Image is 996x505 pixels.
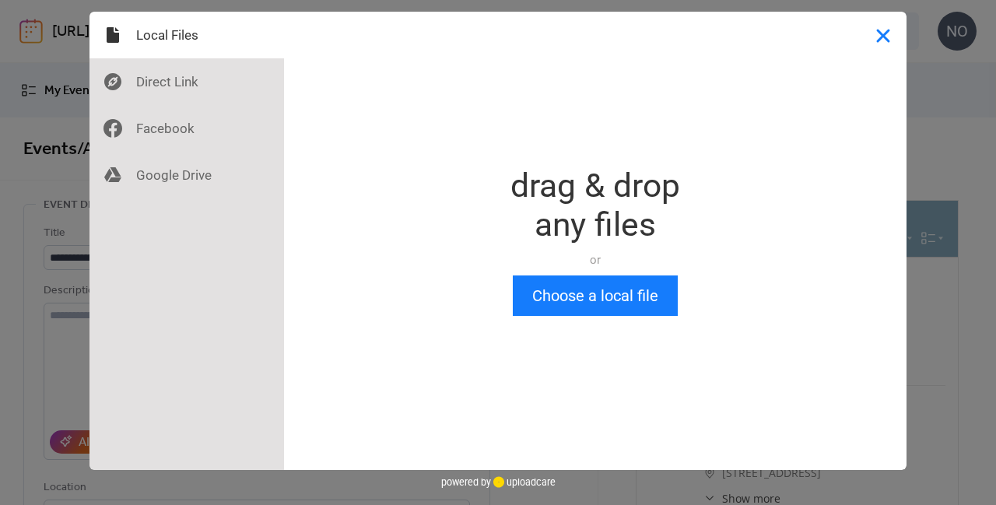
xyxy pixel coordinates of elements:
[89,152,284,198] div: Google Drive
[510,252,680,268] div: or
[441,470,556,493] div: powered by
[513,275,678,316] button: Choose a local file
[89,12,284,58] div: Local Files
[860,12,907,58] button: Close
[491,476,556,488] a: uploadcare
[510,167,680,244] div: drag & drop any files
[89,58,284,105] div: Direct Link
[89,105,284,152] div: Facebook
